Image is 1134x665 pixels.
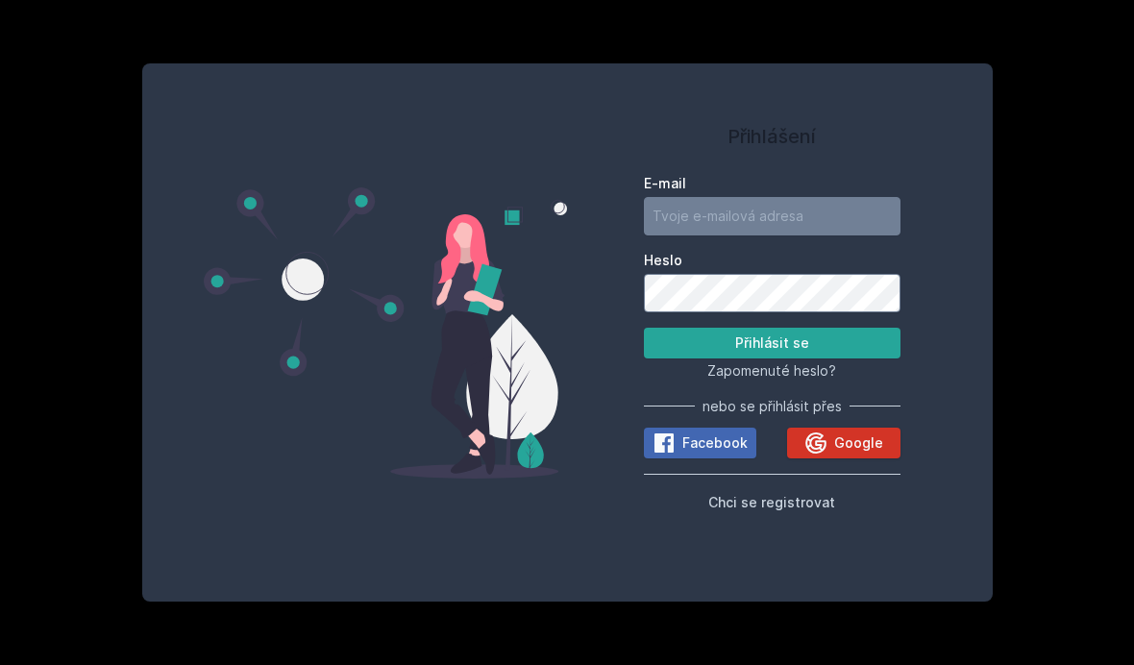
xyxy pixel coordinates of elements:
span: Facebook [682,433,748,453]
span: Zapomenuté heslo? [707,362,836,379]
button: Chci se registrovat [708,490,835,513]
span: nebo se přihlásit přes [703,397,842,416]
button: Přihlásit se [644,328,900,358]
span: Google [834,433,883,453]
label: E-mail [644,174,900,193]
button: Google [787,428,900,458]
span: Chci se registrovat [708,494,835,510]
label: Heslo [644,251,900,270]
button: Facebook [644,428,756,458]
input: Tvoje e-mailová adresa [644,197,900,235]
h1: Přihlášení [644,122,900,151]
